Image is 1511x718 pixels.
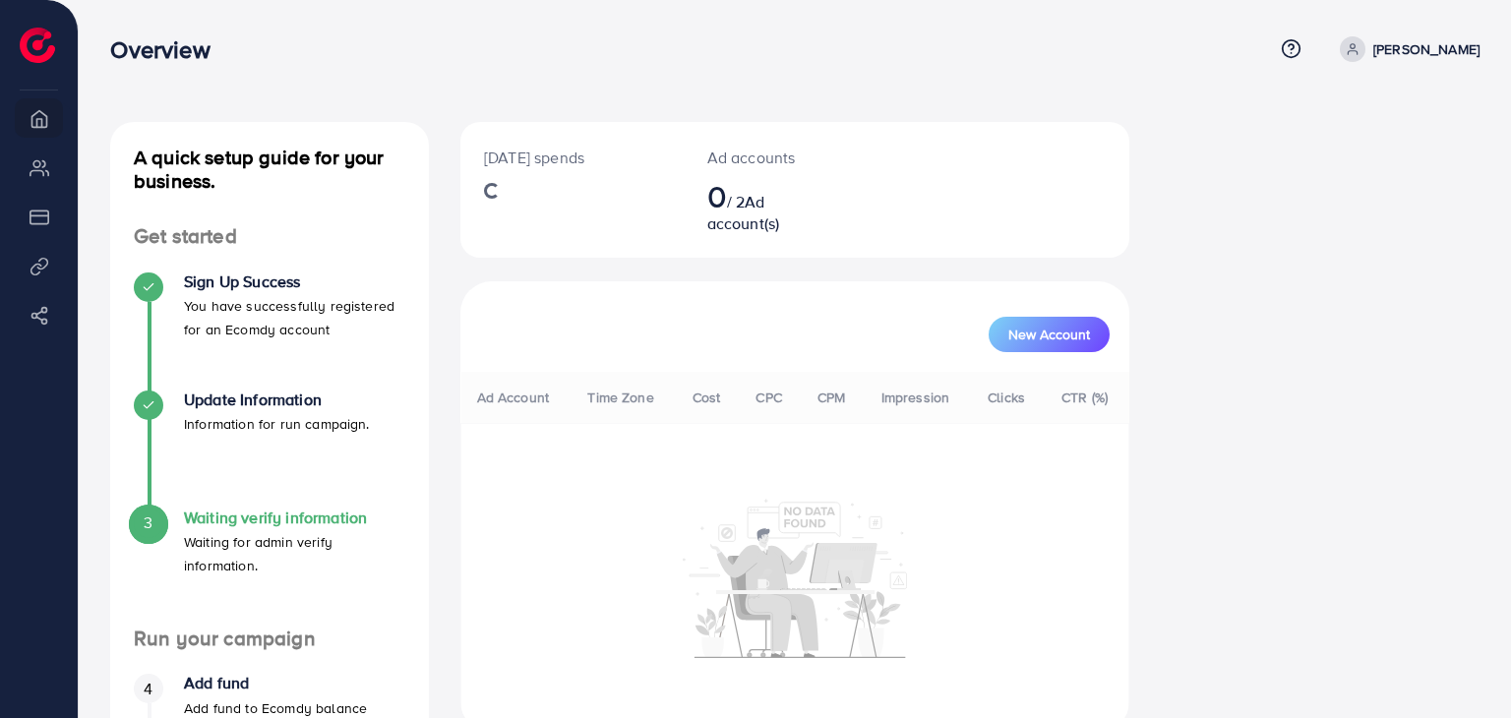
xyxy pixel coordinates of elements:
[484,146,660,169] p: [DATE] spends
[184,294,405,341] p: You have successfully registered for an Ecomdy account
[989,317,1110,352] button: New Account
[20,28,55,63] img: logo
[184,412,370,436] p: Information for run campaign.
[184,674,367,692] h4: Add fund
[707,177,827,234] h2: / 2
[110,509,429,627] li: Waiting verify information
[144,678,152,700] span: 4
[184,272,405,291] h4: Sign Up Success
[110,272,429,390] li: Sign Up Success
[707,173,727,218] span: 0
[110,35,225,64] h3: Overview
[184,509,405,527] h4: Waiting verify information
[1332,36,1480,62] a: [PERSON_NAME]
[707,146,827,169] p: Ad accounts
[184,390,370,409] h4: Update Information
[707,191,780,234] span: Ad account(s)
[144,511,152,534] span: 3
[110,627,429,651] h4: Run your campaign
[110,146,429,193] h4: A quick setup guide for your business.
[110,390,429,509] li: Update Information
[1008,328,1090,341] span: New Account
[1373,37,1480,61] p: [PERSON_NAME]
[110,224,429,249] h4: Get started
[184,530,405,577] p: Waiting for admin verify information.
